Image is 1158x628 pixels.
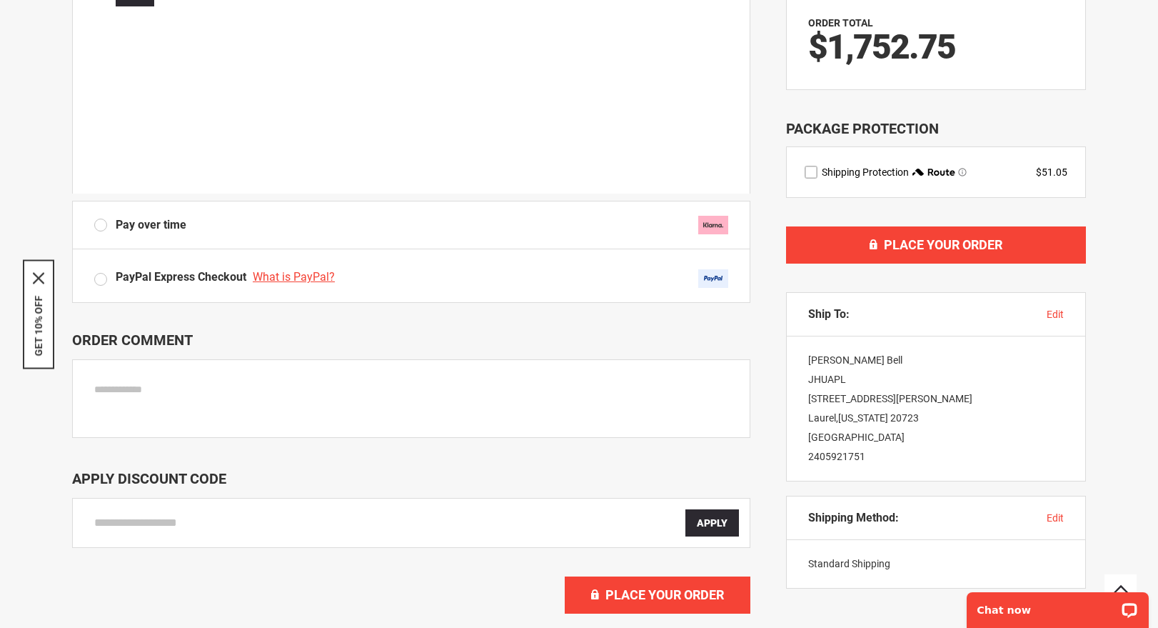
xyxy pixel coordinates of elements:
span: Pay over time [116,217,186,234]
iframe: LiveChat chat widget [957,583,1158,628]
div: route shipping protection selector element [805,165,1067,179]
span: PayPal Express Checkout [116,270,246,284]
span: Apply Discount Code [72,470,226,487]
p: Order Comment [72,332,750,349]
span: Place Your Order [884,237,1002,252]
a: What is PayPal? [253,270,338,284]
iframe: Secure payment input frame [91,11,731,194]
strong: Order Total [808,17,873,29]
img: Acceptance Mark [698,269,728,288]
span: [US_STATE] [838,412,888,424]
span: edit [1047,309,1064,320]
a: 2405921751 [808,451,865,462]
span: Shipping Protection [822,166,909,178]
span: What is PayPal? [253,270,335,284]
img: klarna.svg [698,216,728,234]
span: Shipping Method: [808,511,899,525]
div: Package Protection [786,119,1086,139]
div: $51.05 [1036,165,1067,179]
span: Place Your Order [605,587,724,602]
svg: close icon [33,272,44,284]
span: Apply [697,517,727,529]
button: Place Your Order [565,577,750,614]
span: Ship To: [808,307,850,322]
span: Standard Shipping [808,558,890,569]
div: [PERSON_NAME] Bell JHUAPL [STREET_ADDRESS][PERSON_NAME] Laurel , 20723 [GEOGRAPHIC_DATA] [787,337,1085,481]
span: edit [1047,512,1064,524]
button: edit [1047,307,1064,322]
button: Close [33,272,44,284]
span: $1,752.75 [808,26,955,67]
button: GET 10% OFF [33,295,44,356]
span: Learn more [958,168,967,176]
button: Place Your Order [786,226,1086,264]
button: edit [1047,511,1064,525]
button: Apply [685,509,739,537]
